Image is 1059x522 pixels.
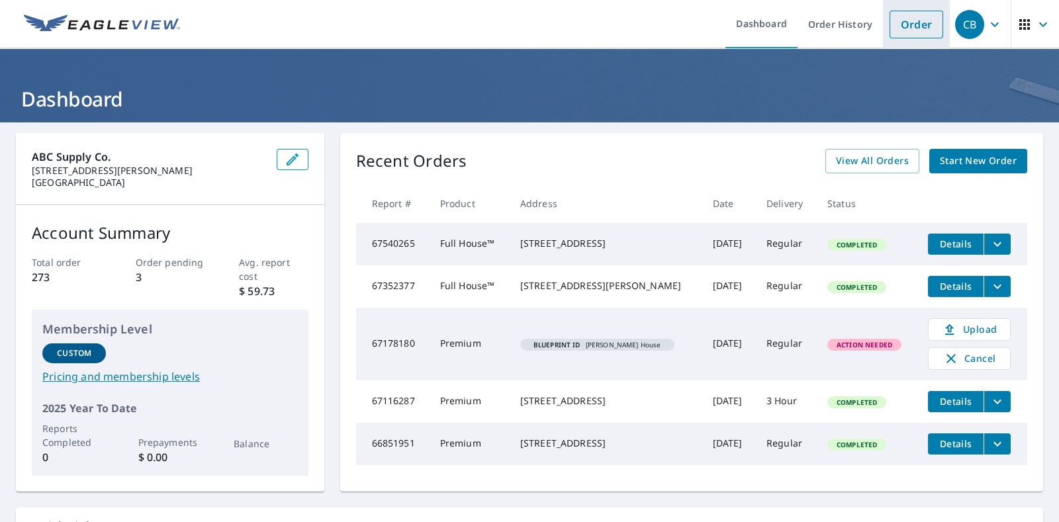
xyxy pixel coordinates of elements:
[984,276,1011,297] button: filesDropdownBtn-67352377
[32,149,266,165] p: ABC Supply Co.
[955,10,984,39] div: CB
[32,165,266,177] p: [STREET_ADDRESS][PERSON_NAME]
[984,433,1011,455] button: filesDropdownBtn-66851951
[42,421,106,449] p: Reports Completed
[928,391,984,412] button: detailsBtn-67116287
[702,265,756,308] td: [DATE]
[928,433,984,455] button: detailsBtn-66851951
[510,184,702,223] th: Address
[702,423,756,465] td: [DATE]
[520,237,692,250] div: [STREET_ADDRESS]
[356,149,467,173] p: Recent Orders
[138,435,202,449] p: Prepayments
[829,283,885,292] span: Completed
[702,380,756,423] td: [DATE]
[836,153,909,169] span: View All Orders
[702,308,756,380] td: [DATE]
[42,400,298,416] p: 2025 Year To Date
[928,347,1011,370] button: Cancel
[942,351,997,367] span: Cancel
[526,341,669,348] span: [PERSON_NAME] House
[520,394,692,408] div: [STREET_ADDRESS]
[16,85,1043,112] h1: Dashboard
[936,395,976,408] span: Details
[42,449,106,465] p: 0
[430,223,510,265] td: Full House™
[984,391,1011,412] button: filesDropdownBtn-67116287
[520,279,692,292] div: [STREET_ADDRESS][PERSON_NAME]
[430,380,510,423] td: Premium
[356,380,430,423] td: 67116287
[24,15,180,34] img: EV Logo
[817,184,917,223] th: Status
[356,265,430,308] td: 67352377
[702,223,756,265] td: [DATE]
[138,449,202,465] p: $ 0.00
[136,269,205,285] p: 3
[356,423,430,465] td: 66851951
[829,240,885,249] span: Completed
[829,440,885,449] span: Completed
[984,234,1011,255] button: filesDropdownBtn-67540265
[928,318,1011,341] a: Upload
[936,238,976,250] span: Details
[937,322,1002,337] span: Upload
[430,308,510,380] td: Premium
[430,265,510,308] td: Full House™
[57,347,91,359] p: Custom
[136,255,205,269] p: Order pending
[928,234,984,255] button: detailsBtn-67540265
[356,308,430,380] td: 67178180
[32,255,101,269] p: Total order
[756,308,817,380] td: Regular
[928,276,984,297] button: detailsBtn-67352377
[533,341,580,348] em: Blueprint ID
[756,265,817,308] td: Regular
[940,153,1017,169] span: Start New Order
[430,184,510,223] th: Product
[829,340,900,349] span: Action Needed
[42,320,298,338] p: Membership Level
[702,184,756,223] th: Date
[356,184,430,223] th: Report #
[756,423,817,465] td: Regular
[520,437,692,450] div: [STREET_ADDRESS]
[756,223,817,265] td: Regular
[32,221,308,245] p: Account Summary
[32,269,101,285] p: 273
[936,280,976,292] span: Details
[430,423,510,465] td: Premium
[756,184,817,223] th: Delivery
[239,255,308,283] p: Avg. report cost
[239,283,308,299] p: $ 59.73
[32,177,266,189] p: [GEOGRAPHIC_DATA]
[42,369,298,384] a: Pricing and membership levels
[756,380,817,423] td: 3 Hour
[890,11,943,38] a: Order
[825,149,919,173] a: View All Orders
[936,437,976,450] span: Details
[356,223,430,265] td: 67540265
[829,398,885,407] span: Completed
[929,149,1027,173] a: Start New Order
[234,437,297,451] p: Balance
